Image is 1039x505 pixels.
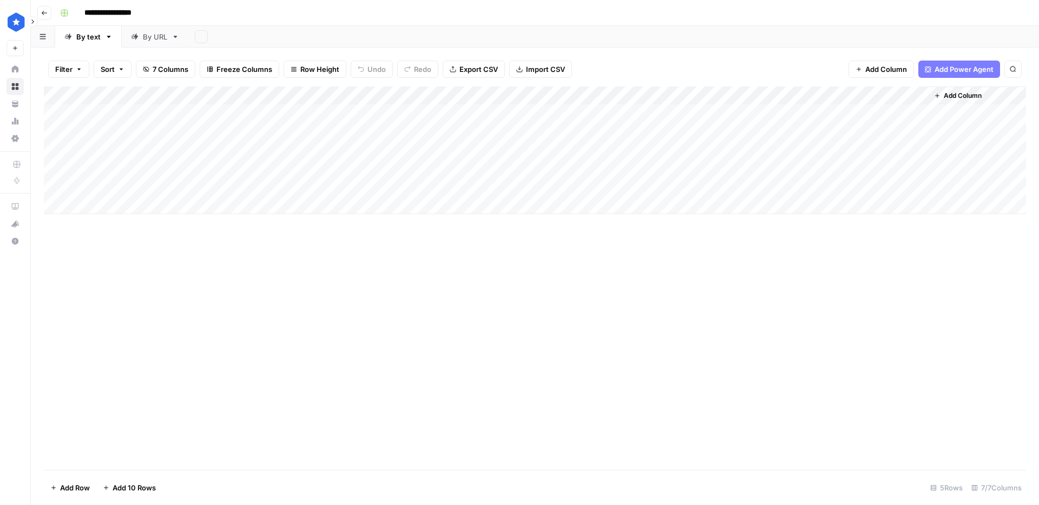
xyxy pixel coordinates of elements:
a: Settings [6,130,24,147]
a: AirOps Academy [6,198,24,215]
div: 7/7 Columns [967,479,1026,496]
button: Filter [48,61,89,78]
a: By text [55,26,122,48]
span: 7 Columns [153,64,188,75]
button: Freeze Columns [200,61,279,78]
span: Add Power Agent [935,64,994,75]
button: What's new? [6,215,24,232]
button: Sort [94,61,131,78]
button: Export CSV [443,61,505,78]
div: By text [76,31,101,42]
a: Your Data [6,95,24,112]
button: Help + Support [6,232,24,250]
button: Import CSV [509,61,572,78]
button: Undo [351,61,393,78]
span: Sort [101,64,115,75]
span: Add Column [865,64,907,75]
button: Add Power Agent [918,61,1000,78]
button: Redo [397,61,438,78]
button: 7 Columns [136,61,195,78]
span: Import CSV [526,64,565,75]
span: Freeze Columns [216,64,272,75]
button: Workspace: ConsumerAffairs [6,9,24,36]
a: Browse [6,78,24,95]
button: Row Height [284,61,346,78]
span: Add Column [944,91,982,101]
a: Usage [6,112,24,130]
div: By URL [143,31,167,42]
button: Add Column [849,61,914,78]
a: Home [6,61,24,78]
img: ConsumerAffairs Logo [6,12,26,32]
span: Undo [367,64,386,75]
button: Add Column [930,89,986,103]
a: By URL [122,26,188,48]
div: 5 Rows [926,479,967,496]
button: Add 10 Rows [96,479,162,496]
span: Export CSV [459,64,498,75]
span: Add 10 Rows [113,482,156,493]
div: What's new? [7,216,23,232]
button: Add Row [44,479,96,496]
span: Row Height [300,64,339,75]
span: Redo [414,64,431,75]
span: Filter [55,64,73,75]
span: Add Row [60,482,90,493]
